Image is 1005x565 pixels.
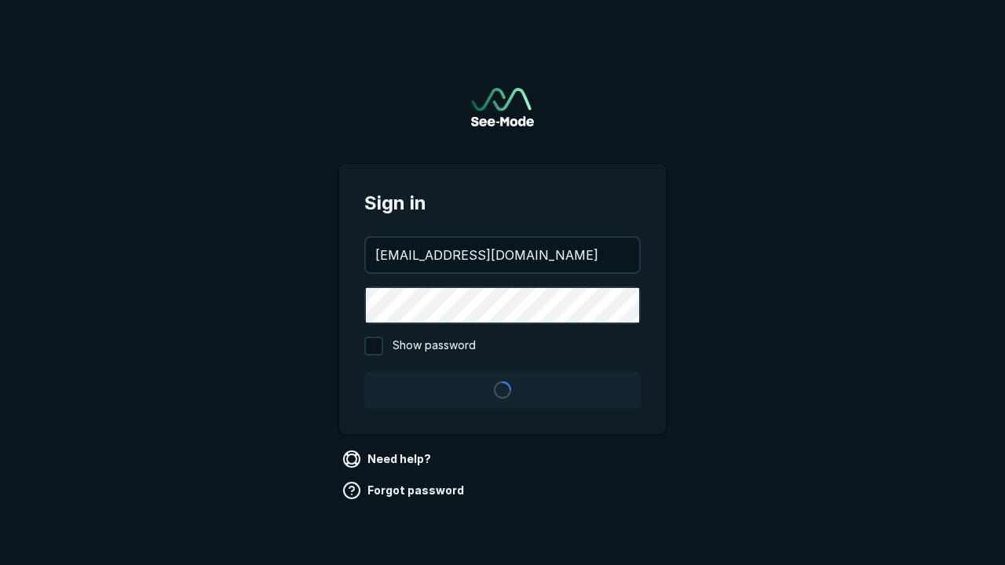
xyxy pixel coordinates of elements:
a: Need help? [339,447,437,472]
img: See-Mode Logo [471,88,534,126]
span: Show password [393,337,476,355]
a: Go to sign in [471,88,534,126]
a: Forgot password [339,478,470,503]
input: your@email.com [366,238,639,272]
span: Sign in [364,189,641,217]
